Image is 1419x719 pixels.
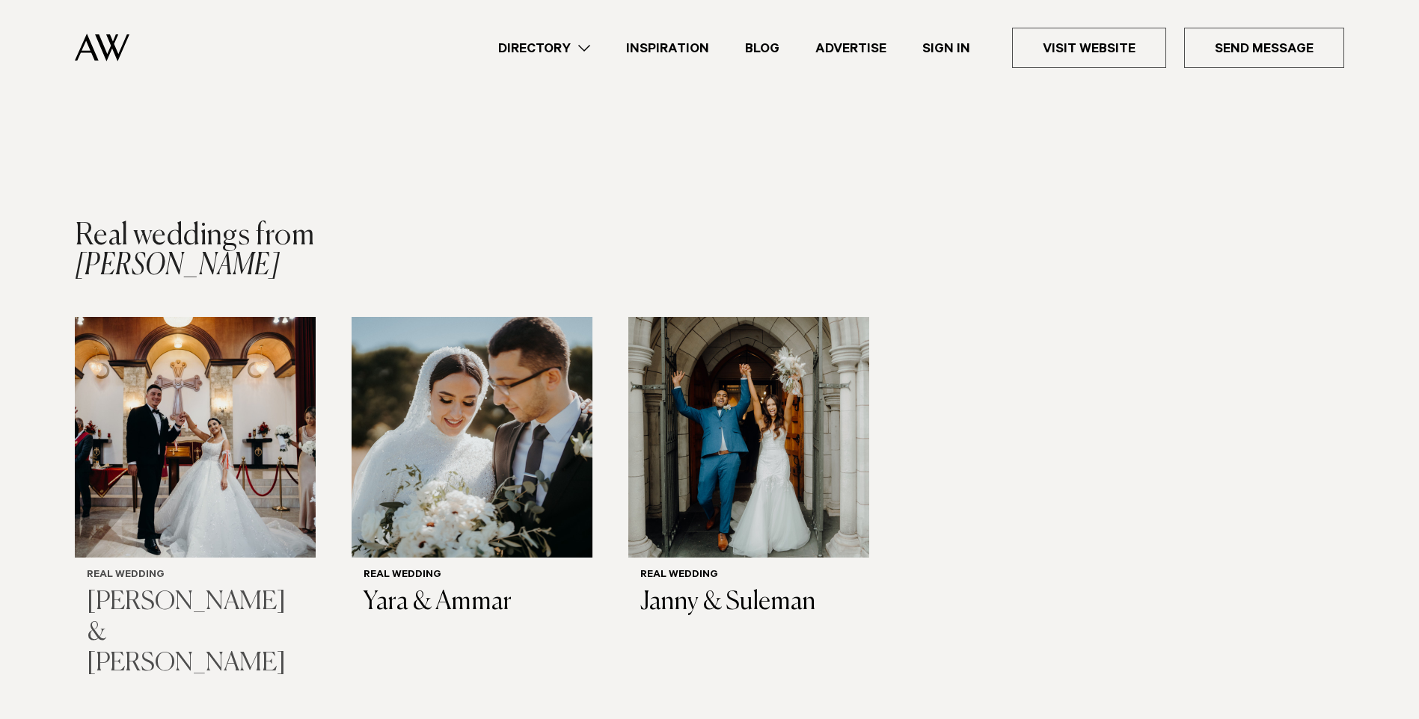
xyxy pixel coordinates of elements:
swiper-slide: 3 / 3 [628,317,869,691]
h6: Real Wedding [364,570,580,582]
h3: Yara & Ammar [364,587,580,618]
a: Visit Website [1012,28,1166,68]
img: Real Wedding | Janny & Suleman [628,317,869,558]
a: Send Message [1184,28,1344,68]
a: Sign In [904,38,988,58]
a: Inspiration [608,38,727,58]
a: Advertise [797,38,904,58]
img: Auckland Weddings Logo [75,34,129,61]
a: Blog [727,38,797,58]
h2: [PERSON_NAME] [75,221,314,281]
swiper-slide: 1 / 3 [75,317,316,691]
h3: [PERSON_NAME] & [PERSON_NAME] [87,587,304,679]
a: Directory [480,38,608,58]
h6: Real Wedding [640,570,857,582]
span: Real weddings from [75,221,314,251]
a: Real Wedding | Janny & Suleman Real Wedding Janny & Suleman [628,317,869,631]
h3: Janny & Suleman [640,587,857,618]
img: Real Wedding | Yara & Ammar [352,317,592,558]
a: Real Wedding | Lana & Chris Real Wedding [PERSON_NAME] & [PERSON_NAME] [75,317,316,691]
swiper-slide: 2 / 3 [352,317,592,691]
a: Real Wedding | Yara & Ammar Real Wedding Yara & Ammar [352,317,592,631]
img: Real Wedding | Lana & Chris [75,317,316,558]
h6: Real Wedding [87,570,304,582]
